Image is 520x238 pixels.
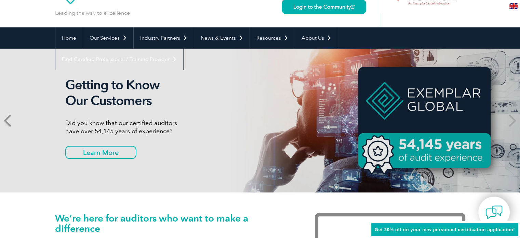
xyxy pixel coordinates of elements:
h1: We’re here for auditors who want to make a difference [55,213,294,234]
img: contact-chat.png [485,204,503,221]
a: About Us [295,27,338,49]
a: Find Certified Professional / Training Provider [55,49,183,70]
p: Leading the way to excellence [55,9,130,17]
img: open_square.png [351,5,355,9]
span: Get 20% off on your new personnel certification application! [375,227,515,232]
a: Industry Partners [134,27,194,49]
a: News & Events [194,27,250,49]
a: Resources [250,27,295,49]
p: Did you know that our certified auditors have over 54,145 years of experience? [65,119,322,135]
h2: Getting to Know Our Customers [65,77,322,109]
a: Learn More [65,146,136,159]
a: Home [55,27,83,49]
img: en [509,3,518,9]
a: Our Services [83,27,133,49]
